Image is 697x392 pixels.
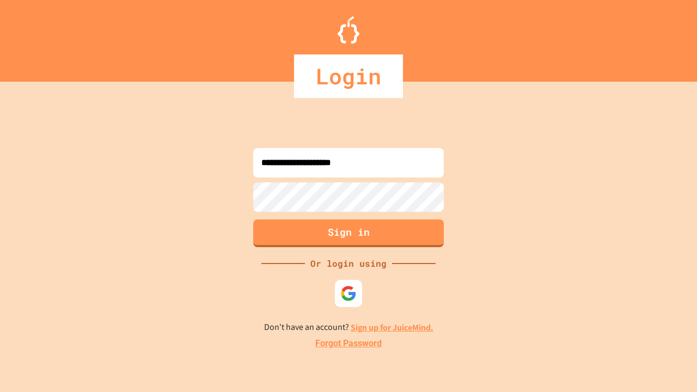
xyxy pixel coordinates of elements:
div: Or login using [305,257,392,270]
img: Logo.svg [338,16,359,44]
div: Login [294,54,403,98]
img: google-icon.svg [340,285,357,302]
button: Sign in [253,219,444,247]
a: Forgot Password [315,337,382,350]
p: Don't have an account? [264,321,433,334]
a: Sign up for JuiceMind. [351,322,433,333]
iframe: chat widget [651,348,686,381]
iframe: chat widget [607,301,686,347]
